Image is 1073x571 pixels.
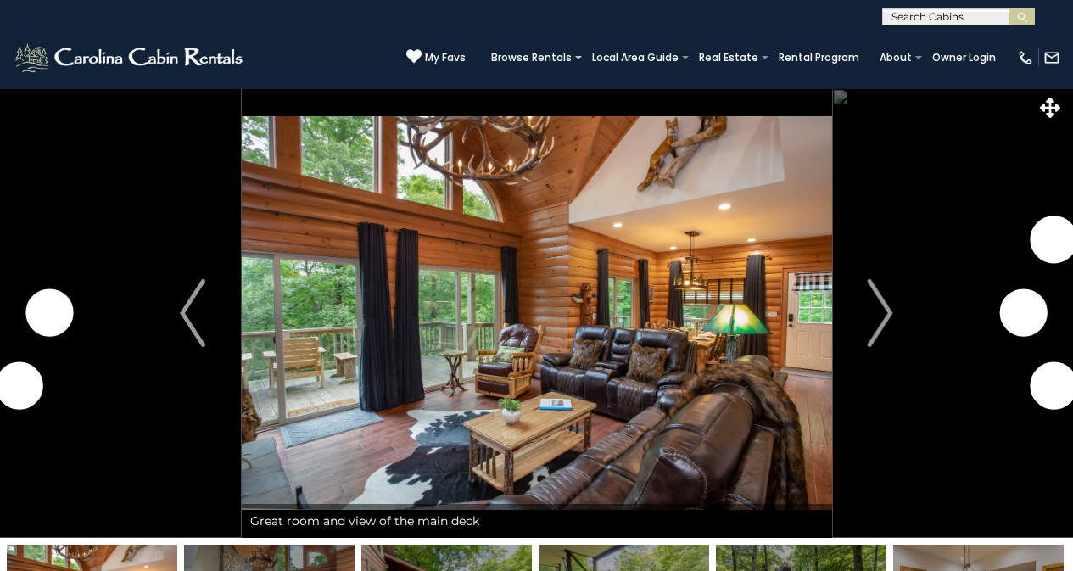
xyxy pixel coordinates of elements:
[1017,49,1034,66] img: phone-regular-white.png
[770,46,868,70] a: Rental Program
[690,46,767,70] a: Real Estate
[868,279,893,347] img: arrow
[13,41,248,75] img: White-1-2.png
[483,46,580,70] a: Browse Rentals
[425,50,466,65] span: My Favs
[180,279,205,347] img: arrow
[1043,49,1060,66] img: mail-regular-white.png
[406,48,466,66] a: My Favs
[831,88,929,538] button: Next
[242,504,832,538] div: Great room and view of the main deck
[584,46,687,70] a: Local Area Guide
[144,88,242,538] button: Previous
[871,46,920,70] a: About
[924,46,1004,70] a: Owner Login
